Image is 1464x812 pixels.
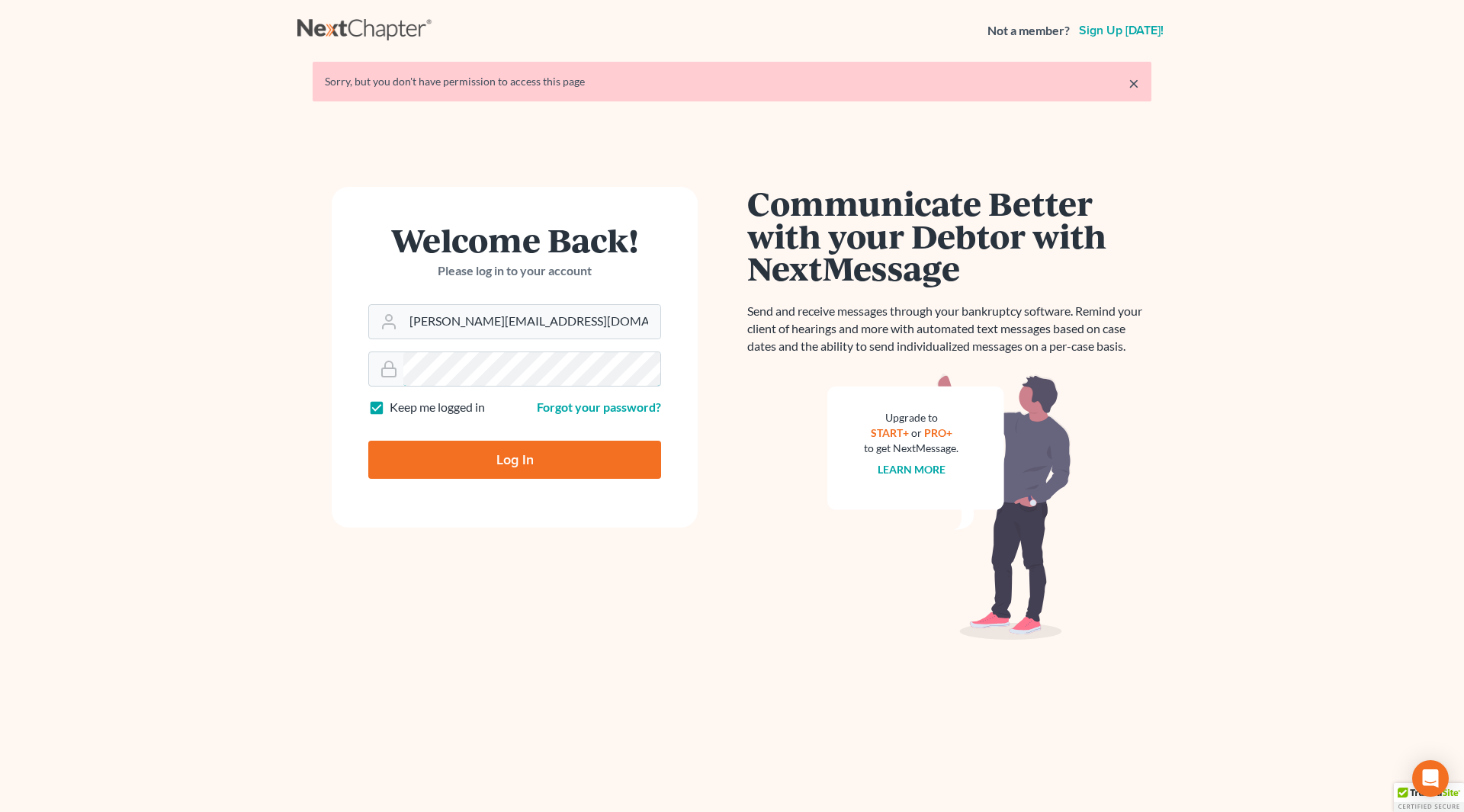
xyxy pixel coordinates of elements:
[368,223,661,256] h1: Welcome Back!
[368,441,661,479] input: Log In
[864,441,958,456] div: to get NextMessage.
[827,374,1071,640] img: nextmessage_bg-59042aed3d76b12b5cd301f8e5b87938c9018125f34e5fa2b7a6b67550977c72.svg
[1076,24,1167,37] a: Sign up [DATE]!
[924,426,952,439] a: PRO+
[747,303,1151,355] p: Send and receive messages through your bankruptcy software. Remind your client of hearings and mo...
[864,410,958,425] div: Upgrade to
[325,74,1139,89] div: Sorry, but you don't have permission to access this page
[390,399,485,416] label: Keep me logged in
[911,426,922,439] span: or
[871,426,909,439] a: START+
[537,400,661,414] a: Forgot your password?
[1412,760,1449,797] div: Open Intercom Messenger
[878,463,945,476] a: Learn more
[747,187,1151,284] h1: Communicate Better with your Debtor with NextMessage
[403,305,660,339] input: Email Address
[1394,783,1464,812] div: TrustedSite Certified
[1128,74,1139,92] a: ×
[368,262,661,280] p: Please log in to your account
[987,22,1070,40] strong: Not a member?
